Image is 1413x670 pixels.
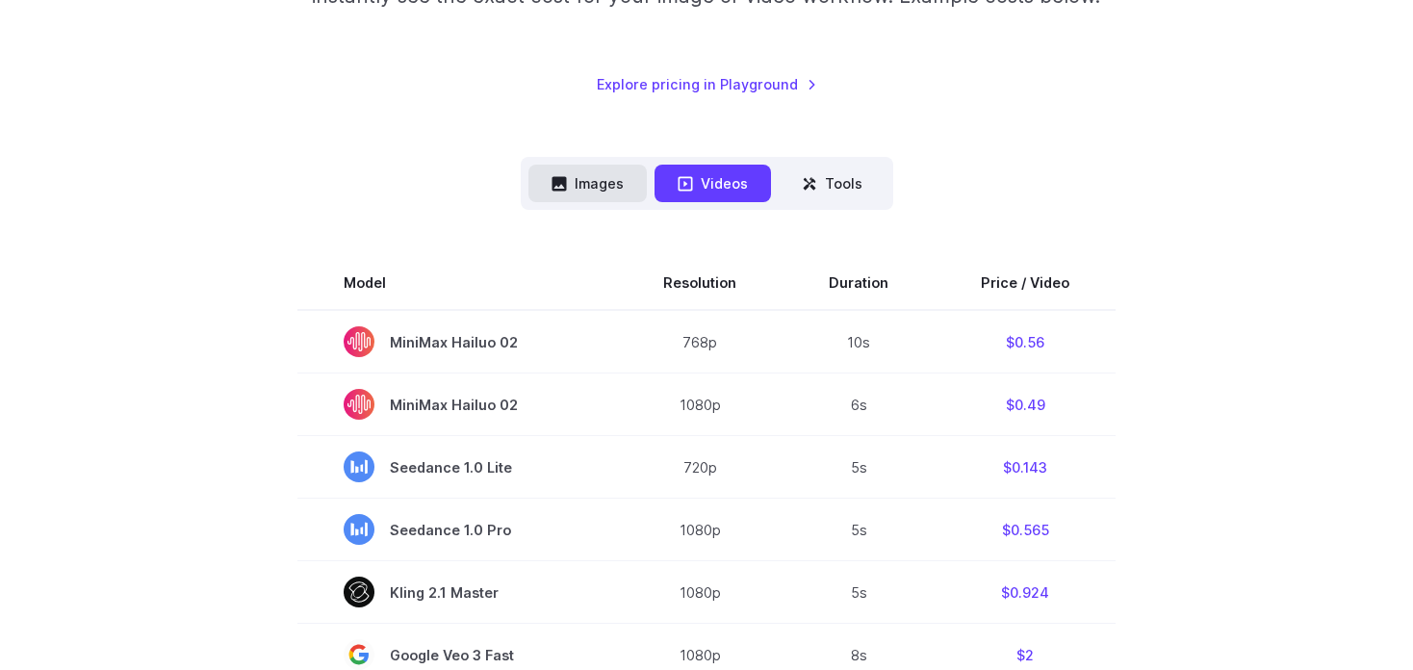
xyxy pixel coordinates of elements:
[935,499,1116,561] td: $0.565
[344,451,571,482] span: Seedance 1.0 Lite
[617,499,783,561] td: 1080p
[344,389,571,420] span: MiniMax Hailuo 02
[597,73,817,95] a: Explore pricing in Playground
[935,374,1116,436] td: $0.49
[783,499,935,561] td: 5s
[617,256,783,310] th: Resolution
[617,310,783,374] td: 768p
[783,561,935,624] td: 5s
[617,436,783,499] td: 720p
[528,165,647,202] button: Images
[783,310,935,374] td: 10s
[783,374,935,436] td: 6s
[344,577,571,607] span: Kling 2.1 Master
[344,514,571,545] span: Seedance 1.0 Pro
[344,639,571,670] span: Google Veo 3 Fast
[655,165,771,202] button: Videos
[783,436,935,499] td: 5s
[617,374,783,436] td: 1080p
[935,310,1116,374] td: $0.56
[779,165,886,202] button: Tools
[935,561,1116,624] td: $0.924
[344,326,571,357] span: MiniMax Hailuo 02
[935,256,1116,310] th: Price / Video
[617,561,783,624] td: 1080p
[297,256,617,310] th: Model
[935,436,1116,499] td: $0.143
[783,256,935,310] th: Duration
